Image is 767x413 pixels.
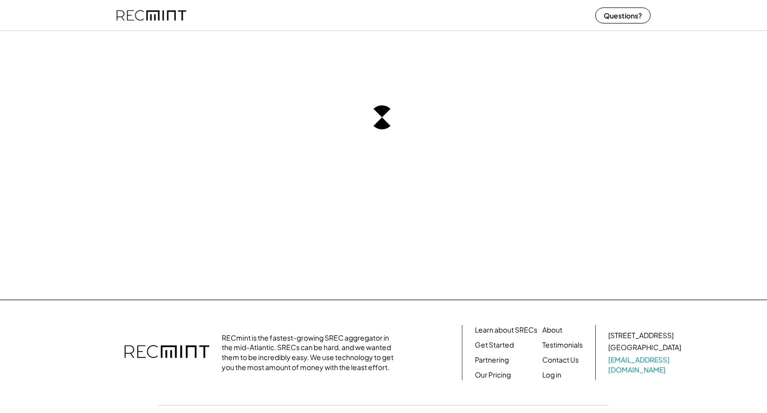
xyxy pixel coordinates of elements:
button: Questions? [595,7,651,23]
a: Our Pricing [475,370,511,380]
a: Log in [542,370,561,380]
a: Learn about SRECs [475,325,537,335]
a: Contact Us [542,355,579,365]
a: Get Started [475,340,514,350]
img: recmint-logotype%403x%20%281%29.jpeg [116,2,186,28]
img: recmint-logotype%403x.png [124,335,209,370]
div: [STREET_ADDRESS] [608,331,674,341]
a: Testimonials [542,340,583,350]
a: About [542,325,562,335]
div: RECmint is the fastest-growing SREC aggregator in the mid-Atlantic. SRECs can be hard, and we wan... [222,333,399,372]
a: [EMAIL_ADDRESS][DOMAIN_NAME] [608,355,683,375]
a: Partnering [475,355,509,365]
div: [GEOGRAPHIC_DATA] [608,343,681,353]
